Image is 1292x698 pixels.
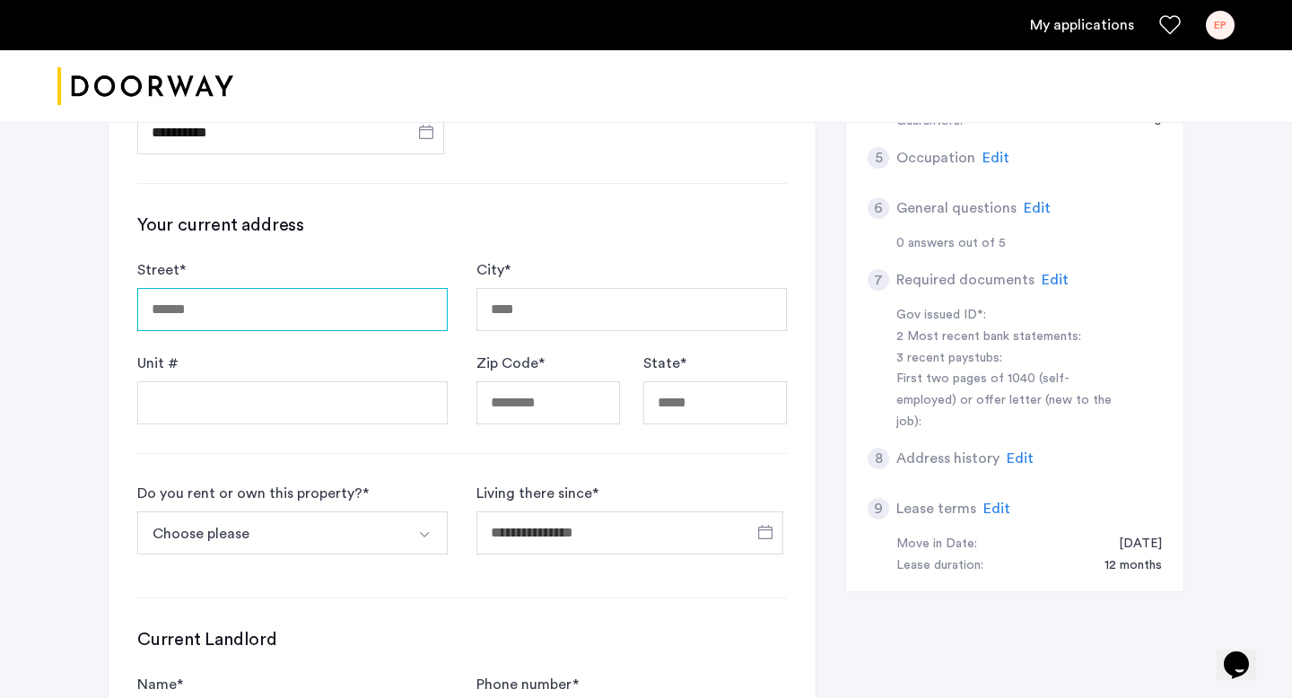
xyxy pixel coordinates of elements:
label: Living there since * [476,483,598,504]
label: Name * [137,674,183,695]
label: Zip Code * [476,353,545,374]
span: Edit [1007,451,1034,466]
h5: Address history [896,448,1000,469]
div: 10/01/2025 [1101,534,1162,555]
label: Street * [137,259,186,281]
button: Open calendar [755,521,776,543]
div: 2 Most recent bank statements: [896,327,1122,348]
h5: General questions [896,197,1017,219]
a: My application [1030,14,1134,36]
img: logo [57,53,233,120]
div: 9 [868,498,889,519]
span: Edit [1024,201,1051,215]
div: 8 [868,448,889,469]
img: arrow [417,528,432,542]
div: 0 answers out of 5 [896,233,1162,255]
label: State * [643,353,686,374]
button: Select option [405,511,448,554]
div: 12 months [1087,555,1162,577]
span: Edit [983,502,1010,516]
div: 3 recent paystubs: [896,348,1122,370]
iframe: chat widget [1217,626,1274,680]
div: 7 [868,269,889,291]
button: Select option [137,511,406,554]
label: City * [476,259,511,281]
div: EP [1206,11,1235,39]
label: Phone number * [476,674,579,695]
a: Favorites [1159,14,1181,36]
div: First two pages of 1040 (self-employed) or offer letter (new to the job): [896,369,1122,433]
h3: Your current address [137,213,787,238]
label: Unit # [137,353,179,374]
div: Move in Date: [896,534,977,555]
span: Edit [982,151,1009,165]
div: 6 [868,197,889,219]
span: Edit [1042,273,1069,287]
div: Gov issued ID*: [896,305,1122,327]
div: Lease duration: [896,555,983,577]
a: Cazamio logo [57,53,233,120]
h5: Required documents [896,269,1034,291]
button: Open calendar [415,121,437,143]
div: Do you rent or own this property? * [137,483,369,504]
h3: Current Landlord [137,627,787,652]
h5: Lease terms [896,498,976,519]
h5: Occupation [896,147,975,169]
div: 5 [868,147,889,169]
